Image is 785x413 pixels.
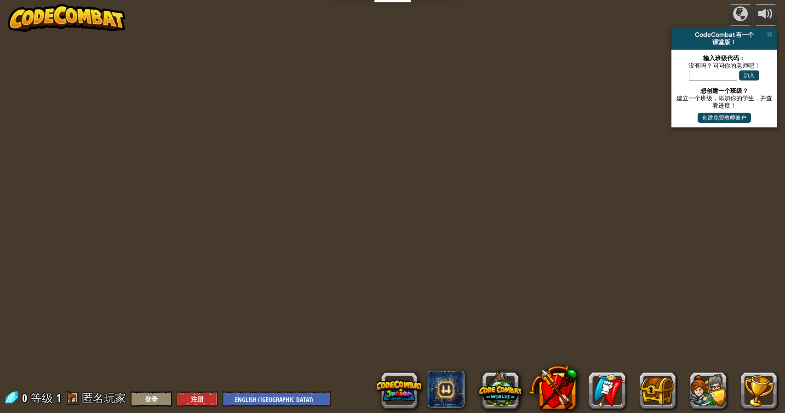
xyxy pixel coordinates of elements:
span: 匿名玩家 [82,390,126,405]
div: 没有吗？问问你的老师吧！ [676,62,773,69]
span: 0 [22,390,30,405]
button: 战役 [729,4,752,26]
div: 建立一个班级，添加你的学生，并查看进度！ [676,94,773,109]
button: 加入 [739,70,759,80]
div: 想创建一个班级？ [676,87,773,94]
span: 1 [56,390,61,405]
button: 音量调节 [754,4,777,26]
div: 输入班级代码： [676,54,773,62]
div: CodeCombat 有一个 [675,31,774,38]
button: 注册 [177,391,218,407]
button: 创建免费教师账户 [698,113,751,123]
div: 课堂版！ [675,38,774,46]
img: CodeCombat - Learn how to code by playing a game [8,4,126,32]
span: 等级 [31,390,53,406]
button: 登录 [131,391,172,407]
